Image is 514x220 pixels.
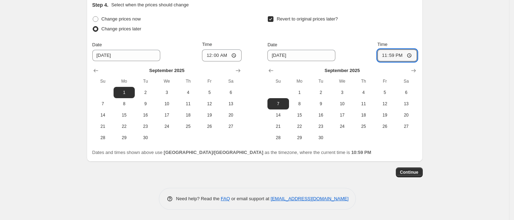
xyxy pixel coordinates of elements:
[270,78,286,84] span: Su
[135,109,156,121] button: Tuesday September 16 2025
[91,66,101,76] button: Show previous month, August 2025
[202,78,217,84] span: Fr
[138,112,153,118] span: 16
[377,101,393,107] span: 12
[270,112,286,118] span: 14
[159,90,174,95] span: 3
[220,121,241,132] button: Saturday September 27 2025
[398,101,414,107] span: 13
[114,87,135,98] button: Monday September 1 2025
[310,121,331,132] button: Tuesday September 23 2025
[95,101,111,107] span: 7
[313,78,329,84] span: Tu
[114,76,135,87] th: Monday
[114,98,135,109] button: Monday September 8 2025
[267,98,289,109] button: Sunday September 7 2025
[374,76,395,87] th: Friday
[353,121,374,132] button: Thursday September 25 2025
[102,16,141,22] span: Change prices now
[202,49,242,61] input: 12:00
[159,124,174,129] span: 24
[221,196,230,201] a: FAQ
[353,98,374,109] button: Thursday September 11 2025
[223,90,238,95] span: 6
[400,170,418,175] span: Continue
[180,101,196,107] span: 11
[178,121,199,132] button: Thursday September 25 2025
[395,121,417,132] button: Saturday September 27 2025
[374,98,395,109] button: Friday September 12 2025
[310,109,331,121] button: Tuesday September 16 2025
[356,101,371,107] span: 11
[289,109,310,121] button: Monday September 15 2025
[334,78,350,84] span: We
[396,167,423,177] button: Continue
[178,87,199,98] button: Thursday September 4 2025
[135,76,156,87] th: Tuesday
[353,87,374,98] button: Thursday September 4 2025
[92,109,114,121] button: Sunday September 14 2025
[313,124,329,129] span: 23
[334,124,350,129] span: 24
[92,150,371,155] span: Dates and times shown above use as the timezone, where the current time is
[95,124,111,129] span: 21
[180,78,196,84] span: Th
[398,78,414,84] span: Sa
[202,101,217,107] span: 12
[266,66,276,76] button: Show previous month, August 2025
[233,66,243,76] button: Show next month, October 2025
[271,196,348,201] a: [EMAIL_ADDRESS][DOMAIN_NAME]
[356,90,371,95] span: 4
[223,101,238,107] span: 13
[135,87,156,98] button: Tuesday September 2 2025
[164,150,263,155] b: [GEOGRAPHIC_DATA]/[GEOGRAPHIC_DATA]
[199,98,220,109] button: Friday September 12 2025
[95,78,111,84] span: Su
[199,121,220,132] button: Friday September 26 2025
[156,121,177,132] button: Wednesday September 24 2025
[92,98,114,109] button: Sunday September 7 2025
[116,112,132,118] span: 15
[292,78,307,84] span: Mo
[353,109,374,121] button: Thursday September 18 2025
[377,112,393,118] span: 19
[156,87,177,98] button: Wednesday September 3 2025
[331,87,353,98] button: Wednesday September 3 2025
[116,90,132,95] span: 1
[138,101,153,107] span: 9
[270,135,286,141] span: 28
[292,124,307,129] span: 22
[116,101,132,107] span: 8
[351,150,371,155] b: 10:59 PM
[220,76,241,87] th: Saturday
[159,78,174,84] span: We
[92,42,102,47] span: Date
[398,90,414,95] span: 6
[199,76,220,87] th: Friday
[292,101,307,107] span: 8
[159,101,174,107] span: 10
[202,124,217,129] span: 26
[114,132,135,143] button: Monday September 29 2025
[331,98,353,109] button: Wednesday September 10 2025
[135,132,156,143] button: Tuesday September 30 2025
[398,112,414,118] span: 20
[377,78,393,84] span: Fr
[178,76,199,87] th: Thursday
[202,112,217,118] span: 19
[92,132,114,143] button: Sunday September 28 2025
[176,196,221,201] span: Need help? Read the
[289,98,310,109] button: Monday September 8 2025
[356,78,371,84] span: Th
[310,76,331,87] th: Tuesday
[377,90,393,95] span: 5
[267,109,289,121] button: Sunday September 14 2025
[220,109,241,121] button: Saturday September 20 2025
[313,101,329,107] span: 9
[223,124,238,129] span: 27
[289,132,310,143] button: Monday September 29 2025
[292,135,307,141] span: 29
[409,66,418,76] button: Show next month, October 2025
[377,42,387,47] span: Time
[356,124,371,129] span: 25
